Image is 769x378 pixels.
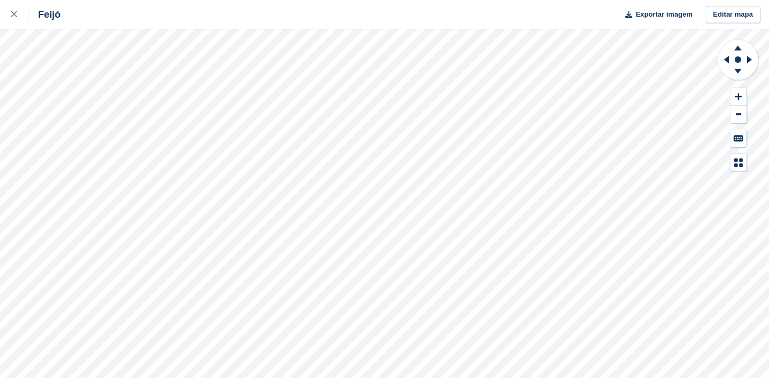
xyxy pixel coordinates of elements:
[730,129,746,147] button: Keyboard Shortcuts
[635,9,692,20] span: Exportar imagem
[730,154,746,171] button: Map Legend
[706,6,760,24] a: Editar mapa
[730,88,746,106] button: Zoom In
[730,106,746,123] button: Zoom Out
[28,8,61,21] div: Feijó
[619,6,692,24] button: Exportar imagem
